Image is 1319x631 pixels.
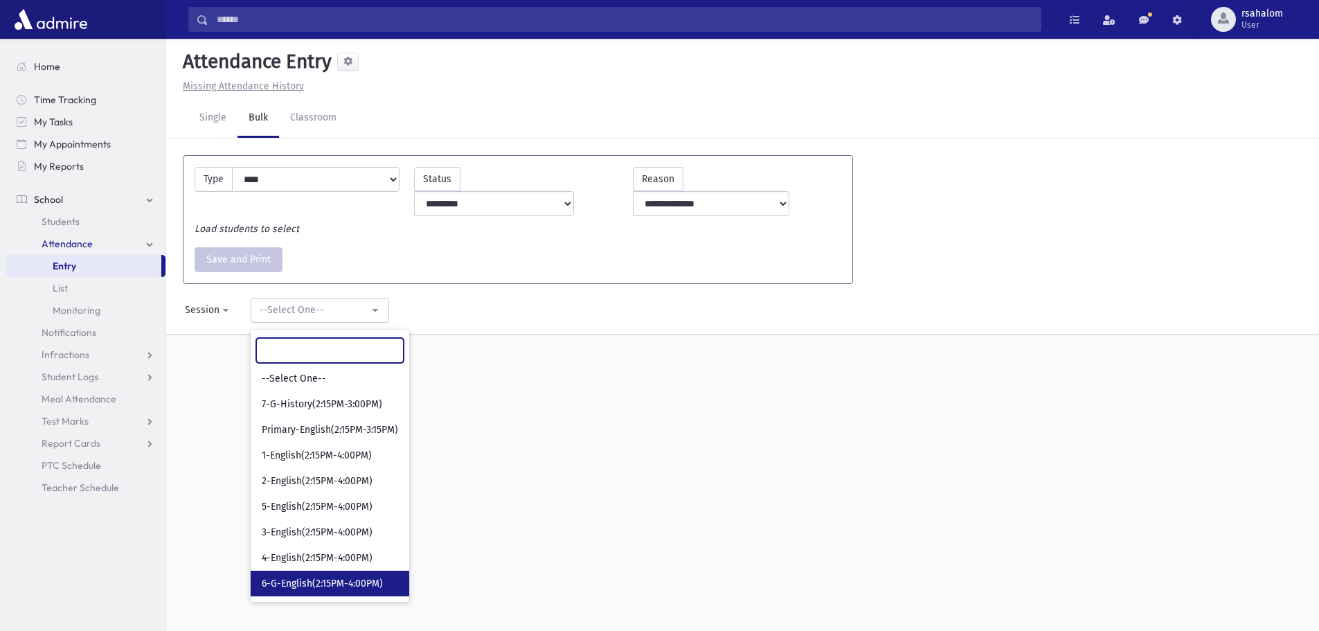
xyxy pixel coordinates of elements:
span: My Appointments [34,138,111,150]
label: Reason [633,167,683,191]
a: Teacher Schedule [6,477,165,499]
span: 2-English(2:15PM-4:00PM) [262,474,373,488]
span: My Tasks [34,116,73,128]
a: PTC Schedule [6,454,165,477]
span: 6-G-English(2:15PM-4:00PM) [262,577,383,591]
div: Load students to select [188,222,848,236]
span: My Reports [34,160,84,172]
span: Students [42,215,80,228]
a: Time Tracking [6,89,165,111]
span: Monitoring [53,304,100,317]
span: --Select One-- [262,372,326,386]
button: Save and Print [195,247,282,272]
a: Test Marks [6,410,165,432]
a: School [6,188,165,211]
span: Meal Attendance [42,393,116,405]
a: Classroom [279,99,348,138]
a: Single [188,99,237,138]
a: Home [6,55,165,78]
span: Entry [53,260,76,272]
span: School [34,193,63,206]
span: User [1241,19,1283,30]
span: Infractions [42,348,89,361]
span: 4-English(2:15PM-4:00PM) [262,551,373,565]
label: Type [195,167,233,192]
a: Infractions [6,344,165,366]
a: List [6,277,165,299]
a: Report Cards [6,432,165,454]
a: Student Logs [6,366,165,388]
a: My Tasks [6,111,165,133]
span: 7-G-History(2:15PM-3:00PM) [262,398,382,411]
button: Session [176,298,240,323]
a: Bulk [237,99,279,138]
span: Notifications [42,326,96,339]
a: Attendance [6,233,165,255]
input: Search [256,338,404,363]
label: Status [414,167,460,191]
span: rsahalom [1241,8,1283,19]
span: Time Tracking [34,94,96,106]
a: Meal Attendance [6,388,165,410]
span: Report Cards [42,437,100,450]
span: Student Logs [42,371,98,383]
a: My Reports [6,155,165,177]
h5: Attendance Entry [177,50,332,73]
span: Home [34,60,60,73]
span: Test Marks [42,415,89,427]
img: AdmirePro [11,6,91,33]
span: 5-English(2:15PM-4:00PM) [262,500,373,514]
a: Students [6,211,165,233]
span: 3-English(2:15PM-4:00PM) [262,526,373,540]
span: 1-English(2:15PM-4:00PM) [262,449,372,463]
input: Search [208,7,1041,32]
div: Session [185,303,219,317]
div: --Select One-- [260,303,369,317]
span: List [53,282,68,294]
a: Entry [6,255,161,277]
a: My Appointments [6,133,165,155]
span: Teacher Schedule [42,481,119,494]
span: Primary-English(2:15PM-3:15PM) [262,423,398,437]
u: Missing Attendance History [183,80,304,92]
a: Notifications [6,321,165,344]
a: Monitoring [6,299,165,321]
span: PTC Schedule [42,459,101,472]
a: Missing Attendance History [177,80,304,92]
button: --Select One-- [251,298,389,323]
span: Attendance [42,238,93,250]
